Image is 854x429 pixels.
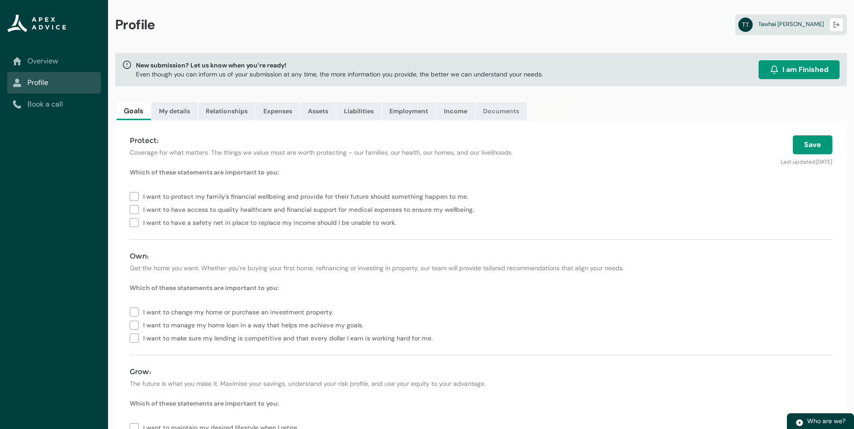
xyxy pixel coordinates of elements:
nav: Sub page [7,50,101,115]
a: Profile [13,77,95,88]
h4: Protect: [130,135,595,146]
p: Last updated: [605,154,832,166]
lightning-formatted-date-time: [DATE] [816,158,832,165]
abbr: TT [738,18,753,32]
span: I want to change my home or purchase an investment property. [143,305,337,318]
img: Apex Advice Group [7,14,66,32]
a: Expenses [256,102,300,120]
span: I want to have access to quality healthcare and financial support for medical expenses to ensure ... [143,202,478,215]
span: Who are we? [807,417,845,425]
span: New submission? Let us know when you’re ready! [136,61,543,70]
a: TTTawhai [PERSON_NAME] [735,14,847,35]
a: Book a call [13,99,95,110]
a: My details [151,102,198,120]
a: Goals [117,102,151,120]
button: Logout [829,18,844,32]
h4: Own: [130,251,832,262]
p: Get the home you want. Whether you’re buying your first home, refinancing or investing in propert... [130,264,832,273]
a: Liabilities [336,102,381,120]
a: Documents [475,102,527,120]
span: I am Finished [782,64,828,75]
span: I want to have a safety net in place to replace my income should I be unable to work. [143,215,400,228]
img: alarm.svg [770,65,779,74]
a: Income [436,102,475,120]
span: I want to make sure my lending is competitive and that every dollar I earn is working hard for me. [143,331,436,344]
p: Which of these statements are important to you: [130,168,832,177]
p: Even though you can inform us of your submission at any time, the more information you provide, t... [136,70,543,79]
button: I am Finished [759,60,840,79]
h4: Grow: [130,366,832,377]
span: Tawhai [PERSON_NAME] [758,20,824,28]
button: Save [793,135,832,154]
span: I want to manage my home loan in a way that helps me achieve my goals. [143,318,367,331]
span: I want to protect my family's financial wellbeing and provide for their future should something h... [143,189,472,202]
p: Coverage for what matters. The things we value most are worth protecting – our families, our heal... [130,148,595,157]
span: Profile [115,16,155,33]
a: Assets [300,102,336,120]
img: play.svg [795,419,804,427]
p: Which of these statements are important to you: [130,283,832,292]
p: Which of these statements are important to you: [130,399,832,408]
a: Employment [382,102,436,120]
p: The future is what you make it. Maximise your savings, understand your risk profile, and use your... [130,379,832,388]
a: Overview [13,56,95,67]
a: Relationships [198,102,255,120]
